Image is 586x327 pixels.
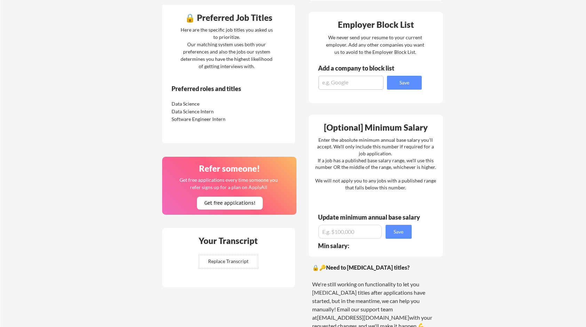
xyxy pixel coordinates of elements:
[326,34,425,56] div: We never send your resume to your current employer. Add any other companies you want us to avoid ...
[194,237,263,245] div: Your Transcript
[311,123,441,132] div: [Optional] Minimum Salary
[318,225,382,239] input: E.g. $100,000
[179,26,275,70] div: Here are the specific job titles you asked us to prioritize. Our matching system uses both your p...
[197,197,263,210] button: Get free applications!
[326,264,410,271] strong: Need to [MEDICAL_DATA] titles?
[165,164,294,173] div: Refer someone!
[318,214,422,220] div: Update minimum annual base salary
[172,100,245,107] div: Data Science
[386,225,412,239] button: Save
[172,108,245,115] div: Data Science Intern
[172,85,266,92] div: Preferred roles and titles
[317,314,409,321] a: [EMAIL_ADDRESS][DOMAIN_NAME]
[318,65,405,71] div: Add a company to block list
[311,21,441,29] div: Employer Block List
[387,76,422,90] button: Save
[315,137,436,191] div: Enter the absolute minimum annual base salary you'll accept. We'll only include this number if re...
[318,242,349,250] strong: Min salary:
[164,14,293,22] div: 🔒 Preferred Job Titles
[172,116,245,123] div: Software Engineer Intern
[179,176,278,191] div: Get free applications every time someone you refer signs up for a plan on ApplyAll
